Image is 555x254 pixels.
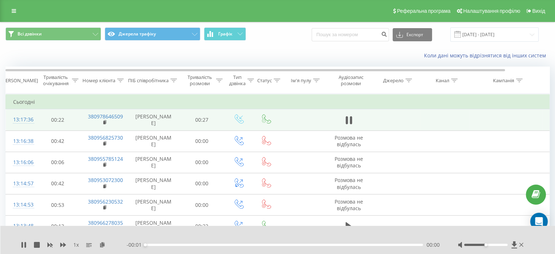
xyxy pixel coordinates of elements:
[82,77,115,84] div: Номер клієнта
[335,177,363,190] span: Розмова не відбулась
[88,113,123,120] a: 380978646509
[105,27,200,41] button: Джерела трафіку
[393,28,432,41] button: Експорт
[185,74,214,87] div: Тривалість розмови
[179,194,225,216] td: 00:00
[35,152,81,173] td: 00:06
[35,130,81,152] td: 00:42
[128,130,179,152] td: [PERSON_NAME]
[127,241,145,249] span: - 00:01
[1,77,38,84] div: [PERSON_NAME]
[128,216,179,237] td: [PERSON_NAME]
[128,173,179,194] td: [PERSON_NAME]
[530,213,548,230] div: Open Intercom Messenger
[179,216,225,237] td: 00:23
[18,31,42,37] span: Всі дзвінки
[179,152,225,173] td: 00:00
[397,8,451,14] span: Реферальна програма
[13,198,28,212] div: 13:14:53
[88,198,123,205] a: 380956230532
[335,134,363,148] span: Розмова не відбулась
[463,8,520,14] span: Налаштування профілю
[13,134,28,148] div: 13:16:38
[179,173,225,194] td: 00:00
[484,243,487,246] div: Accessibility label
[144,243,147,246] div: Accessibility label
[128,152,179,173] td: [PERSON_NAME]
[383,77,404,84] div: Джерело
[88,219,123,226] a: 380966278035
[335,198,363,212] span: Розмова не відбулась
[88,134,123,141] a: 380956825730
[218,31,232,37] span: Графік
[427,241,440,249] span: 00:00
[73,241,79,249] span: 1 x
[35,109,81,130] td: 00:22
[128,194,179,216] td: [PERSON_NAME]
[41,74,70,87] div: Тривалість очікування
[312,28,389,41] input: Пошук за номером
[532,8,545,14] span: Вихід
[35,194,81,216] td: 00:53
[13,219,28,233] div: 13:13:48
[13,177,28,191] div: 13:14:57
[88,155,123,162] a: 380955785124
[5,27,101,41] button: Всі дзвінки
[436,77,449,84] div: Канал
[13,155,28,170] div: 13:16:06
[335,155,363,169] span: Розмова не відбулась
[424,52,550,59] a: Коли дані можуть відрізнятися вiд інших систем
[229,74,246,87] div: Тип дзвінка
[88,177,123,183] a: 380953072300
[35,173,81,194] td: 00:42
[128,77,169,84] div: ПІБ співробітника
[204,27,246,41] button: Графік
[493,77,514,84] div: Кампанія
[128,109,179,130] td: [PERSON_NAME]
[179,109,225,130] td: 00:27
[13,113,28,127] div: 13:17:36
[35,216,81,237] td: 00:13
[257,77,272,84] div: Статус
[179,130,225,152] td: 00:00
[291,77,311,84] div: Ім'я пулу
[333,74,369,87] div: Аудіозапис розмови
